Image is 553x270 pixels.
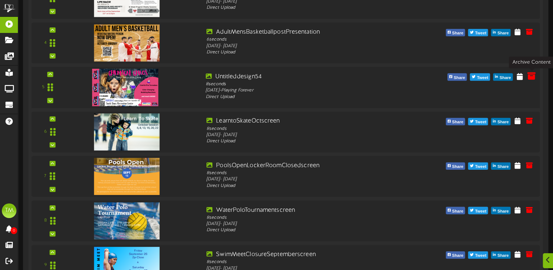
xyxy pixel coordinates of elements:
button: Share [446,207,465,214]
div: Direct Upload [207,138,407,145]
button: Share [491,207,511,214]
span: 0 [11,227,17,234]
span: Tweet [474,118,488,126]
div: Direct Upload [207,183,407,189]
div: 8 seconds [206,81,409,87]
span: Share [496,252,510,260]
span: Share [496,29,510,37]
div: 9 [44,262,47,268]
span: Share [496,163,510,171]
img: fac52cb0-d1df-4c2d-bbcf-824effc533ab.png [94,113,160,150]
img: 63617376-2e91-4106-9841-3a6998b035e5.png [94,25,160,61]
button: Share [493,73,513,80]
span: Tweet [474,207,488,215]
button: Tweet [468,118,488,125]
span: Tweet [474,163,488,171]
span: Share [450,29,465,37]
div: Direct Upload [207,5,407,11]
span: Tweet [476,74,490,82]
button: Share [446,251,465,259]
div: 8 seconds [207,214,407,221]
div: PoolsOpenLockerRoomClosedscreen [207,161,407,170]
div: Direct Upload [207,227,407,233]
div: Untitleddesign54 [206,72,409,81]
div: 8 [44,218,47,224]
span: Share [450,207,465,215]
span: Share [450,163,465,171]
button: Tweet [468,162,488,170]
div: AdultMensBasketballpostPresentation [207,28,407,37]
button: Share [446,118,465,125]
span: Share [496,118,510,126]
span: Share [450,118,465,126]
div: SwimMeetClosureSeptemberscreen [207,251,407,259]
div: 8 seconds [207,170,407,176]
div: [DATE] - [DATE] [207,221,407,227]
button: Tweet [468,251,488,259]
span: Share [498,74,512,82]
div: Direct Upload [207,49,407,56]
div: 8 seconds [207,125,407,132]
span: Tweet [474,29,488,37]
div: 8 seconds [207,259,407,265]
button: Tweet [468,29,488,36]
button: Share [491,118,511,125]
div: WaterPoloTournamentscreen [207,206,407,214]
div: [DATE] - Playing Forever [206,87,409,94]
button: Share [491,29,511,36]
button: Tweet [468,207,488,214]
div: Direct Upload [206,94,409,100]
div: [DATE] - [DATE] [207,43,407,49]
img: 0c5320d8-6bf2-490b-8803-59e86add66c8.png [92,69,159,106]
div: [DATE] - [DATE] [207,132,407,138]
div: [DATE] - [DATE] [207,176,407,183]
button: Share [446,29,465,36]
img: d6e52d4d-705c-4504-9e44-f797e32c389e.png [94,158,160,195]
span: Share [496,207,510,215]
span: Share [450,252,465,260]
span: Share [452,74,466,82]
button: Share [447,73,467,80]
button: Share [446,162,465,170]
button: Share [491,251,511,259]
button: Share [491,162,511,170]
div: 6 seconds [207,37,407,43]
span: Tweet [474,252,488,260]
button: Tweet [470,73,490,80]
div: TM [2,203,16,218]
img: 3402ebf8-8866-4737-bd9f-a8826d8d1e81.png [94,202,160,239]
div: LearntoSkateOctscreen [207,117,407,125]
div: 6 [44,129,47,135]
